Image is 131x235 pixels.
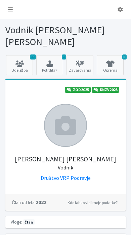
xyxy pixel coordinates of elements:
span: član [23,219,35,225]
small: Vodnik [58,164,73,171]
small: Vloge: [11,219,22,225]
span: 1 [62,54,66,60]
button: 1 Potrdila [36,55,63,75]
a: 18 Udeležba [6,55,33,75]
h1: Vodnik [PERSON_NAME] [PERSON_NAME] [5,24,126,47]
a: Zavarovanja [67,55,93,75]
span: 18 [30,54,36,60]
a: 8 Oprema [97,55,124,75]
a: Društvo VRP Podravje [41,174,91,181]
a: KNZV2025 [92,87,119,93]
span: 8 [122,54,127,60]
small: Član od leta: [12,200,36,205]
h5: [PERSON_NAME] [PERSON_NAME] [12,147,119,171]
a: Kdo lahko vidi moje podatke? [66,199,119,207]
a: ZOD2025 [65,87,91,93]
strong: 2022 [12,199,46,205]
